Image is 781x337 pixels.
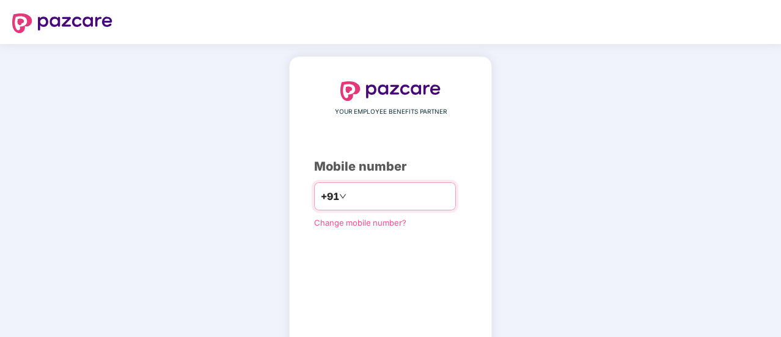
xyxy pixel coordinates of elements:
span: +91 [321,189,339,204]
a: Change mobile number? [314,218,406,228]
img: logo [12,13,112,33]
img: logo [340,81,441,101]
span: YOUR EMPLOYEE BENEFITS PARTNER [335,107,447,117]
span: down [339,193,346,200]
div: Mobile number [314,157,467,176]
